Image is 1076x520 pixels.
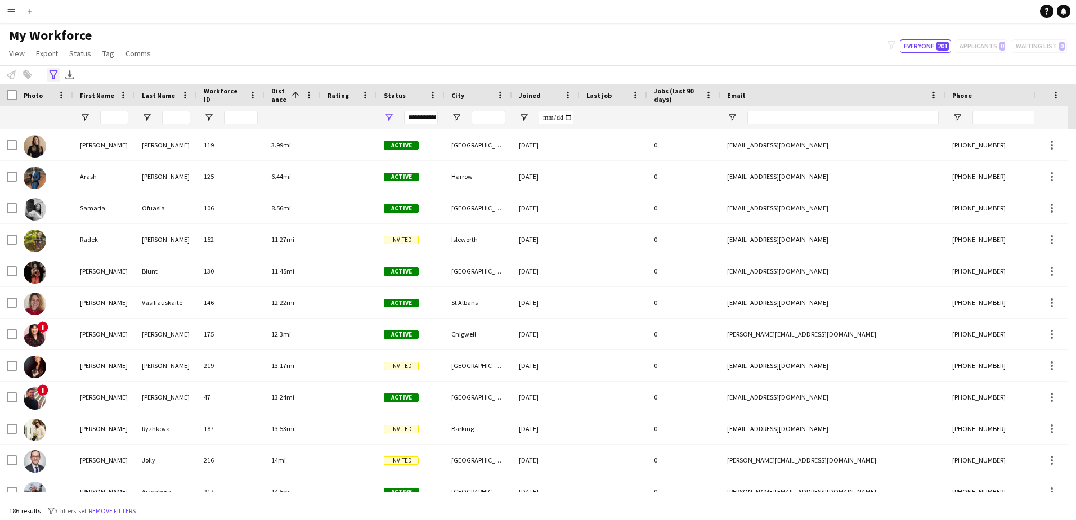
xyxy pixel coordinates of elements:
img: Samaria Ofuasia [24,198,46,221]
div: 216 [197,445,264,476]
span: Export [36,48,58,59]
span: First Name [80,91,114,100]
div: 47 [197,382,264,413]
span: 13.24mi [271,393,294,401]
span: Active [384,204,419,213]
div: 106 [197,192,264,223]
div: [PERSON_NAME] [135,382,197,413]
div: [PERSON_NAME] [73,445,135,476]
span: Status [69,48,91,59]
div: [GEOGRAPHIC_DATA] [445,192,512,223]
div: [GEOGRAPHIC_DATA] [445,445,512,476]
span: View [9,48,25,59]
div: 0 [647,413,720,444]
span: Rating [328,91,349,100]
span: Phone [952,91,972,100]
div: [PERSON_NAME] [73,476,135,507]
div: St Albans [445,287,512,318]
div: Arash [73,161,135,192]
div: [PERSON_NAME][EMAIL_ADDRESS][DOMAIN_NAME] [720,319,945,349]
span: 11.27mi [271,235,294,244]
div: [DATE] [512,129,580,160]
span: ! [37,384,48,396]
a: Status [65,46,96,61]
span: ! [37,321,48,333]
span: Active [384,173,419,181]
div: 187 [197,413,264,444]
div: [DATE] [512,445,580,476]
div: [EMAIL_ADDRESS][DOMAIN_NAME] [720,129,945,160]
div: [PERSON_NAME] [73,255,135,286]
div: [PERSON_NAME] [73,413,135,444]
span: Invited [384,236,419,244]
div: [GEOGRAPHIC_DATA] [445,476,512,507]
div: [DATE] [512,476,580,507]
span: 13.17mi [271,361,294,370]
span: Joined [519,91,541,100]
span: 14mi [271,456,286,464]
div: [PERSON_NAME] [135,224,197,255]
div: [GEOGRAPHIC_DATA] [445,255,512,286]
span: Last Name [142,91,175,100]
input: Workforce ID Filter Input [224,111,258,124]
div: [EMAIL_ADDRESS][DOMAIN_NAME] [720,192,945,223]
div: 0 [647,224,720,255]
app-action-btn: Export XLSX [63,68,77,82]
div: 0 [647,129,720,160]
span: My Workforce [9,27,92,44]
div: Vasiliauskaite [135,287,197,318]
div: 219 [197,350,264,381]
span: Active [384,393,419,402]
div: [DATE] [512,224,580,255]
div: Aizenberg [135,476,197,507]
div: 130 [197,255,264,286]
div: 0 [647,319,720,349]
div: 175 [197,319,264,349]
div: [PERSON_NAME] [73,129,135,160]
button: Open Filter Menu [384,113,394,123]
img: Chris Jolly [24,450,46,473]
div: [PERSON_NAME] [73,350,135,381]
img: Libby Blunt [24,261,46,284]
div: [DATE] [512,161,580,192]
img: Radek Dranikowski [24,230,46,252]
div: [EMAIL_ADDRESS][DOMAIN_NAME] [720,255,945,286]
div: 0 [647,287,720,318]
div: [DATE] [512,319,580,349]
a: Comms [121,46,155,61]
span: Invited [384,456,419,465]
input: Email Filter Input [747,111,939,124]
span: Active [384,488,419,496]
span: Active [384,141,419,150]
div: [PERSON_NAME][EMAIL_ADDRESS][DOMAIN_NAME] [720,445,945,476]
span: Email [727,91,745,100]
div: [GEOGRAPHIC_DATA] [445,129,512,160]
span: 6.44mi [271,172,291,181]
img: Michael Amoroso [24,387,46,410]
div: Chigwell [445,319,512,349]
span: Jobs (last 90 days) [654,87,700,104]
div: [EMAIL_ADDRESS][DOMAIN_NAME] [720,382,945,413]
img: Tom Aizenberg [24,482,46,504]
div: [PERSON_NAME] [73,382,135,413]
a: Tag [98,46,119,61]
div: [DATE] [512,255,580,286]
span: 13.53mi [271,424,294,433]
div: 0 [647,192,720,223]
button: Open Filter Menu [451,113,461,123]
span: 14.5mi [271,487,291,496]
a: View [5,46,29,61]
div: [PERSON_NAME] [135,161,197,192]
span: 3.99mi [271,141,291,149]
span: Photo [24,91,43,100]
div: Samaria [73,192,135,223]
input: City Filter Input [472,111,505,124]
div: [GEOGRAPHIC_DATA] [445,350,512,381]
div: 217 [197,476,264,507]
span: 201 [936,42,949,51]
img: Milda Vasiliauskaite [24,293,46,315]
span: 3 filters set [55,506,87,515]
div: Harrow [445,161,512,192]
input: Joined Filter Input [539,111,573,124]
span: Comms [125,48,151,59]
